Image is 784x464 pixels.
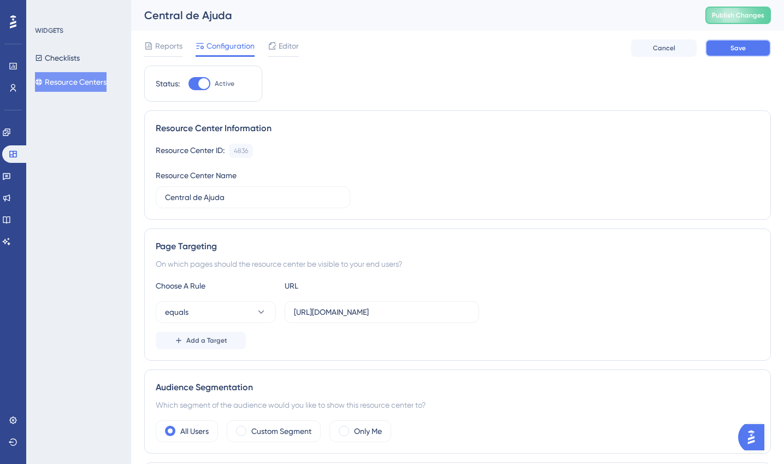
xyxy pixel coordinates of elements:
[705,7,771,24] button: Publish Changes
[156,257,759,271] div: On which pages should the resource center be visible to your end users?
[234,146,248,155] div: 4836
[35,48,80,68] button: Checklists
[156,332,246,349] button: Add a Target
[215,79,234,88] span: Active
[285,279,405,292] div: URL
[156,240,759,253] div: Page Targeting
[354,425,382,438] label: Only Me
[631,39,697,57] button: Cancel
[156,144,225,158] div: Resource Center ID:
[156,77,180,90] div: Status:
[35,72,107,92] button: Resource Centers
[653,44,675,52] span: Cancel
[155,39,182,52] span: Reports
[156,381,759,394] div: Audience Segmentation
[251,425,311,438] label: Custom Segment
[186,336,227,345] span: Add a Target
[730,44,746,52] span: Save
[165,306,188,319] span: equals
[144,8,678,23] div: Central de Ajuda
[738,421,771,454] iframe: UserGuiding AI Assistant Launcher
[156,279,276,292] div: Choose A Rule
[705,39,771,57] button: Save
[165,191,341,203] input: Type your Resource Center name
[35,26,63,35] div: WIDGETS
[156,301,276,323] button: equals
[207,39,255,52] span: Configuration
[279,39,299,52] span: Editor
[180,425,209,438] label: All Users
[156,169,237,182] div: Resource Center Name
[294,306,470,318] input: yourwebsite.com/path
[712,11,764,20] span: Publish Changes
[156,398,759,412] div: Which segment of the audience would you like to show this resource center to?
[156,122,759,135] div: Resource Center Information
